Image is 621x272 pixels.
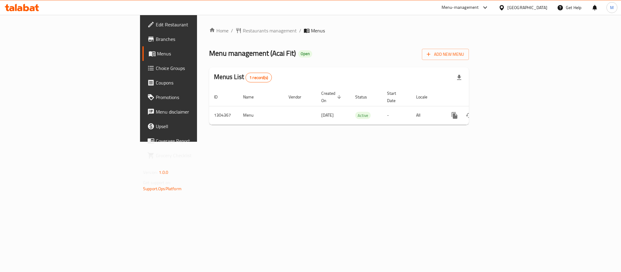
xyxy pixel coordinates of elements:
[355,93,375,101] span: Status
[214,93,225,101] span: ID
[156,65,239,72] span: Choice Groups
[159,168,168,176] span: 1.0.0
[382,106,411,124] td: -
[156,21,239,28] span: Edit Restaurant
[299,27,301,34] li: /
[246,75,272,81] span: 1 record(s)
[298,50,312,58] div: Open
[289,93,309,101] span: Vendor
[209,27,469,34] nav: breadcrumb
[416,93,435,101] span: Locale
[156,152,239,159] span: Grocery Checklist
[298,51,312,56] span: Open
[209,46,296,60] span: Menu management ( Acai Fit )
[452,70,466,85] div: Export file
[142,46,244,61] a: Menus
[462,108,476,123] button: Change Status
[214,72,272,82] h2: Menus List
[238,106,284,124] td: Menu
[142,75,244,90] a: Coupons
[142,17,244,32] a: Edit Restaurant
[142,119,244,134] a: Upsell
[610,4,614,11] span: M
[142,104,244,119] a: Menu disclaimer
[156,94,239,101] span: Promotions
[143,168,158,176] span: Version:
[156,108,239,115] span: Menu disclaimer
[156,79,239,86] span: Coupons
[447,108,462,123] button: more
[156,123,239,130] span: Upsell
[422,49,469,60] button: Add New Menu
[142,148,244,163] a: Grocery Checklist
[235,27,297,34] a: Restaurants management
[156,137,239,144] span: Coverage Report
[142,32,244,46] a: Branches
[387,90,404,104] span: Start Date
[142,61,244,75] a: Choice Groups
[243,27,297,34] span: Restaurants management
[507,4,547,11] div: [GEOGRAPHIC_DATA]
[142,90,244,104] a: Promotions
[321,111,334,119] span: [DATE]
[245,73,272,82] div: Total records count
[427,51,464,58] span: Add New Menu
[157,50,239,57] span: Menus
[311,27,325,34] span: Menus
[209,88,510,125] table: enhanced table
[321,90,343,104] span: Created On
[411,106,442,124] td: All
[156,35,239,43] span: Branches
[442,88,510,106] th: Actions
[143,179,171,187] span: Get support on:
[142,134,244,148] a: Coverage Report
[243,93,262,101] span: Name
[442,4,479,11] div: Menu-management
[143,185,182,193] a: Support.OpsPlatform
[355,112,371,119] span: Active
